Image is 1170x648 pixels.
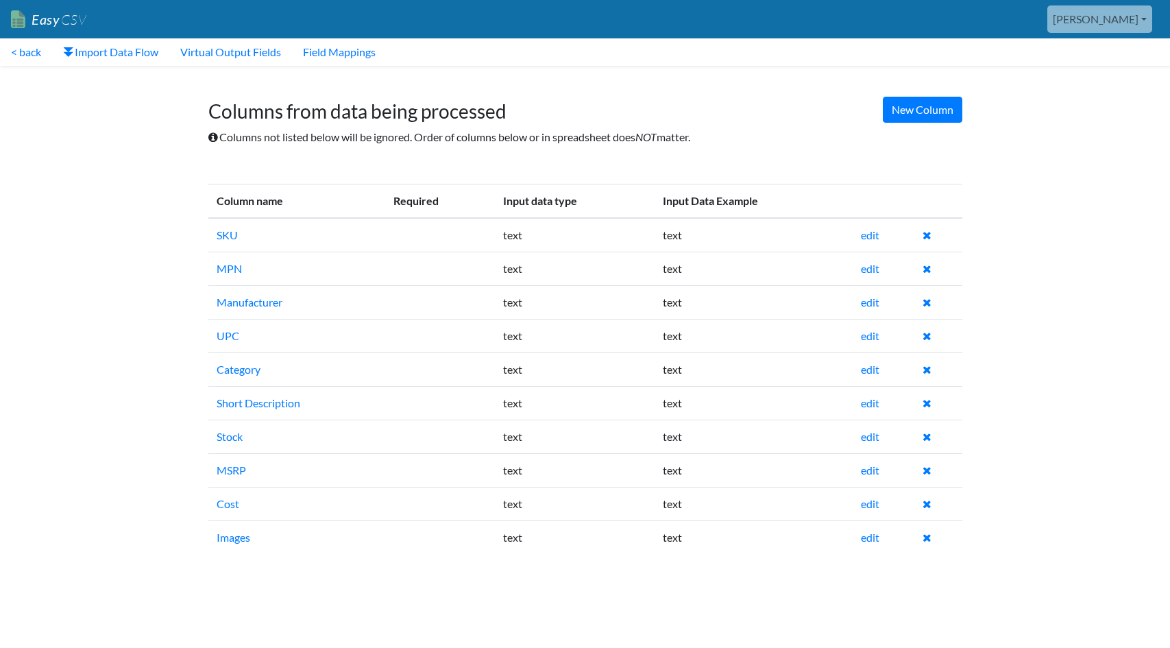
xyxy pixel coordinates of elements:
span: CSV [60,11,86,28]
a: edit [861,329,879,342]
a: MSRP [217,464,246,477]
a: Images [217,531,250,544]
p: Columns not listed below will be ignored. Order of columns below or in spreadsheet does matter. [208,129,962,145]
a: EasyCSV [11,5,86,34]
a: [PERSON_NAME] [1047,5,1152,33]
a: Cost [217,497,239,510]
a: edit [861,296,879,309]
td: text [655,487,853,520]
a: edit [861,363,879,376]
a: edit [861,262,879,275]
a: New Column [883,97,962,123]
td: text [495,218,655,252]
td: text [655,386,853,420]
td: text [495,453,655,487]
td: text [655,520,853,554]
a: Virtual Output Fields [169,38,292,66]
td: text [495,285,655,319]
a: Short Description [217,396,300,409]
a: edit [861,396,879,409]
td: text [655,285,853,319]
a: UPC [217,329,239,342]
a: MPN [217,262,242,275]
td: text [655,252,853,285]
a: edit [861,531,879,544]
th: Required [385,184,494,218]
td: text [655,218,853,252]
a: Manufacturer [217,296,282,309]
th: Input Data Example [655,184,853,218]
i: NOT [635,130,657,143]
td: text [655,420,853,453]
td: text [655,453,853,487]
td: text [495,352,655,386]
td: text [655,352,853,386]
th: Input data type [495,184,655,218]
th: Column name [208,184,386,218]
a: edit [861,497,879,510]
a: edit [861,430,879,443]
td: text [495,319,655,352]
td: text [655,319,853,352]
a: Import Data Flow [52,38,169,66]
td: text [495,252,655,285]
a: Category [217,363,260,376]
td: text [495,420,655,453]
td: text [495,487,655,520]
td: text [495,386,655,420]
a: edit [861,464,879,477]
td: text [495,520,655,554]
a: Stock [217,430,243,443]
a: SKU [217,228,238,241]
h1: Columns from data being processed [208,86,962,123]
a: edit [861,228,879,241]
a: Field Mappings [292,38,387,66]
